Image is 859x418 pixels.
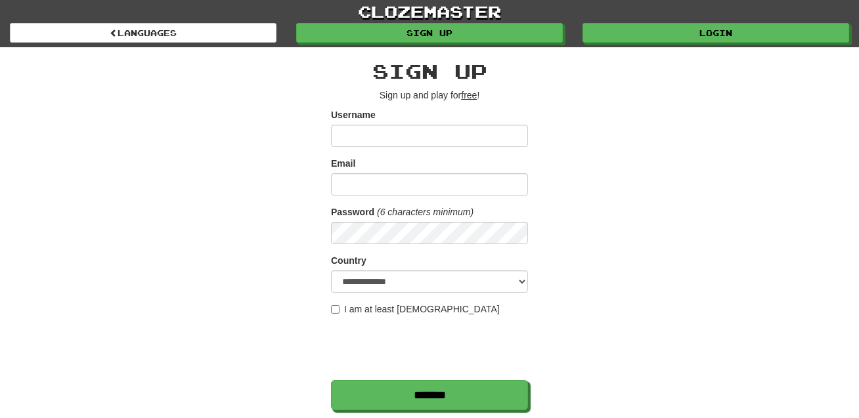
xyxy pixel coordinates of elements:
[331,322,531,373] iframe: reCAPTCHA
[331,157,355,170] label: Email
[461,90,477,100] u: free
[377,207,474,217] em: (6 characters minimum)
[296,23,563,43] a: Sign up
[331,108,376,121] label: Username
[10,23,276,43] a: Languages
[331,205,374,219] label: Password
[331,60,528,82] h2: Sign up
[331,303,500,316] label: I am at least [DEMOGRAPHIC_DATA]
[583,23,849,43] a: Login
[331,89,528,102] p: Sign up and play for !
[331,254,366,267] label: Country
[331,305,340,314] input: I am at least [DEMOGRAPHIC_DATA]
